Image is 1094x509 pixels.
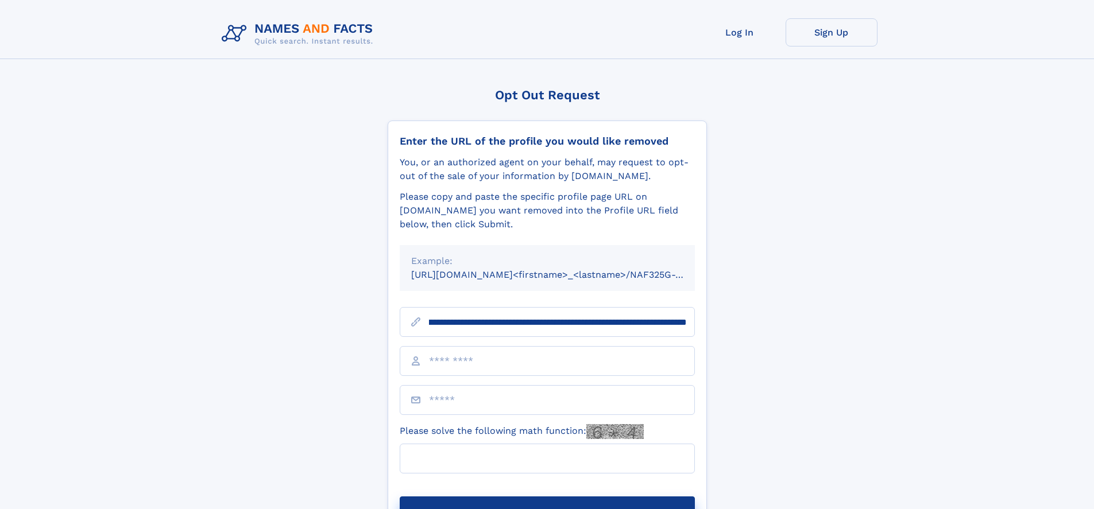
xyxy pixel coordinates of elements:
[411,254,683,268] div: Example:
[217,18,382,49] img: Logo Names and Facts
[400,190,695,231] div: Please copy and paste the specific profile page URL on [DOMAIN_NAME] you want removed into the Pr...
[786,18,877,46] a: Sign Up
[400,424,644,439] label: Please solve the following math function:
[388,88,707,102] div: Opt Out Request
[411,269,717,280] small: [URL][DOMAIN_NAME]<firstname>_<lastname>/NAF325G-xxxxxxxx
[694,18,786,46] a: Log In
[400,156,695,183] div: You, or an authorized agent on your behalf, may request to opt-out of the sale of your informatio...
[400,135,695,147] div: Enter the URL of the profile you would like removed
